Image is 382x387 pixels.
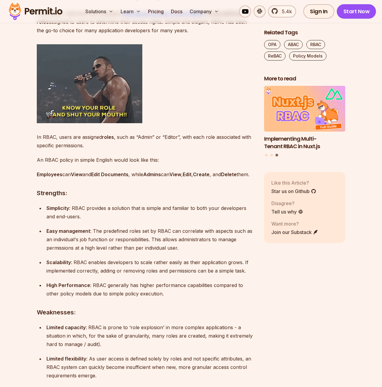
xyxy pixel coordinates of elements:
[284,40,303,49] a: ABAC
[169,5,185,17] a: Docs
[37,44,142,123] img: giphy (3).gif
[187,5,221,17] button: Company
[264,40,280,49] a: OPA
[118,5,143,17] button: Learn
[337,4,376,19] a: Start Now
[37,171,62,177] strong: Employees
[169,171,181,177] strong: View
[193,171,210,177] strong: Create
[37,307,254,317] h3: Weaknesses:
[264,51,286,61] a: ReBAC
[268,5,296,17] a: 5.4k
[264,86,346,158] div: Posts
[46,356,86,362] strong: Limited flexibility
[46,259,71,265] strong: Scalability
[265,154,267,157] button: Go to slide 1
[46,228,90,234] strong: Easy management
[102,134,114,140] strong: roles
[270,154,273,157] button: Go to slide 2
[46,282,90,288] strong: High Performance
[271,200,303,207] p: Disagree?
[71,171,83,177] strong: View
[183,171,191,177] strong: Edit
[37,11,243,25] strong: predefined roles
[264,75,346,83] h2: More to read
[303,4,334,19] a: Sign In
[46,324,86,330] strong: Limited capacity
[271,229,318,236] a: Join our Substack
[46,204,254,221] p: : RBAC provides a solution that is simple and familiar to both your developers and end-users.
[46,323,254,348] p: : RBAC is prone to ‘role explosion’ in more complex applications - a situation in which, for the ...
[264,86,346,150] a: Implementing Multi-Tenant RBAC in Nuxt.jsImplementing Multi-Tenant RBAC in Nuxt.js
[6,1,65,22] img: Permit logo
[264,86,346,150] li: 3 of 3
[143,171,161,177] strong: Admins
[306,40,325,49] a: RBAC
[46,205,69,211] strong: Simplicity
[83,5,116,17] button: Solutions
[289,51,327,61] a: Policy Models
[37,156,254,164] p: An RBAC policy in simple English would look like this:
[278,8,292,15] span: 5.4k
[264,135,346,150] h3: Implementing Multi-Tenant RBAC in Nuxt.js
[146,5,166,17] a: Pricing
[271,208,303,215] a: Tell us why
[46,281,254,298] p: : RBAC generally has higher performance capabilities compared to other policy models due to simpl...
[271,179,316,186] p: Like this Article?
[221,171,237,177] strong: Delete
[46,354,254,380] p: : As user access is defined solely by roles and not specific attributes, an RBAC system can quick...
[276,154,278,157] button: Go to slide 3
[46,227,254,252] p: : The predefined roles set by RBAC can correlate with aspects such as an individual's job functio...
[37,133,254,150] p: In RBAC, users are assigned , such as “Admin” or “Editor”, with each role associated with specifi...
[271,188,316,195] a: Star us on Github
[46,258,254,275] p: : RBAC enables developers to scale rather easily as their application grows. If implemented corre...
[271,220,318,227] p: Want more?
[264,29,346,36] h2: Related Tags
[37,170,254,179] p: can and , while can , , , and them.
[264,86,346,132] img: Implementing Multi-Tenant RBAC in Nuxt.js
[37,188,254,198] h3: Strengths:
[91,171,128,177] strong: Edit Documents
